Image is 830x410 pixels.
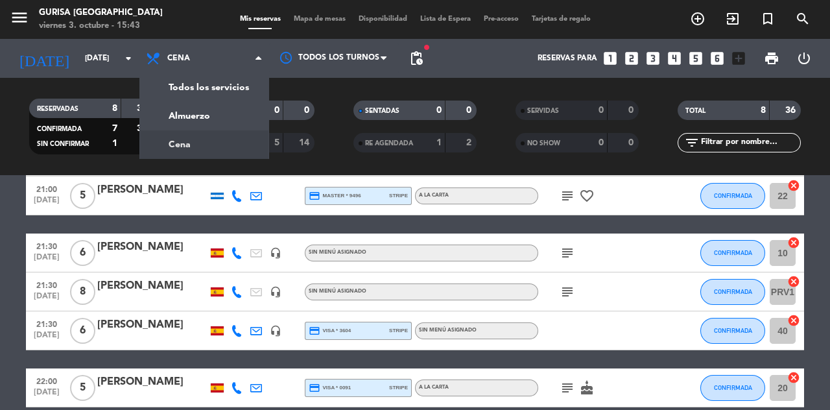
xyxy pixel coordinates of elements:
span: fiber_manual_record [423,43,431,51]
span: visa * 3604 [309,325,351,337]
span: SIN CONFIRMAR [37,141,89,147]
span: [DATE] [30,331,63,346]
input: Filtrar por nombre... [700,136,800,150]
strong: 8 [761,106,766,115]
a: Todos los servicios [140,73,268,102]
i: [DATE] [10,44,78,73]
span: [DATE] [30,253,63,268]
i: turned_in_not [760,11,776,27]
span: Pre-acceso [477,16,525,23]
span: Mapa de mesas [287,16,352,23]
span: SERVIDAS [527,108,559,114]
i: cancel [787,275,800,288]
strong: 2 [466,138,474,147]
i: looks_3 [645,50,661,67]
strong: 1 [112,139,117,148]
div: LOG OUT [788,39,820,78]
i: credit_card [309,382,320,394]
i: credit_card [309,325,320,337]
span: CONFIRMADA [37,126,82,132]
i: filter_list [684,135,700,151]
button: menu [10,8,29,32]
span: stripe [389,383,408,392]
i: power_settings_new [796,51,812,66]
i: add_circle_outline [690,11,705,27]
i: looks_one [602,50,619,67]
button: CONFIRMADA [700,240,765,266]
span: Tarjetas de regalo [525,16,597,23]
span: stripe [389,326,408,335]
i: subject [560,380,575,396]
span: Sin menú asignado [309,289,366,294]
i: credit_card [309,190,320,202]
span: 6 [70,240,95,266]
span: 6 [70,318,95,344]
div: [PERSON_NAME] [97,278,207,295]
span: CONFIRMADA [714,327,752,334]
i: arrow_drop_down [121,51,136,66]
i: headset_mic [270,247,281,259]
span: [DATE] [30,196,63,211]
span: visa * 0091 [309,382,351,394]
span: [DATE] [30,388,63,403]
i: subject [560,245,575,261]
span: CONFIRMADA [714,288,752,295]
strong: 0 [436,106,442,115]
strong: 7 [112,124,117,133]
span: A LA CARTA [419,193,449,198]
button: CONFIRMADA [700,375,765,401]
span: 21:30 [30,277,63,292]
span: [DATE] [30,292,63,307]
div: [PERSON_NAME] [97,317,207,333]
i: add_box [730,50,747,67]
span: CONFIRMADA [714,384,752,391]
a: Almuerzo [140,102,268,130]
strong: 0 [628,106,636,115]
a: Cena [140,130,268,159]
strong: 0 [599,138,604,147]
i: headset_mic [270,286,281,298]
button: CONFIRMADA [700,183,765,209]
i: favorite_border [579,188,595,204]
i: looks_4 [666,50,683,67]
strong: 14 [299,138,312,147]
i: cancel [787,314,800,327]
span: Sin menú asignado [419,328,477,333]
div: viernes 3. octubre - 15:43 [39,19,163,32]
span: CONFIRMADA [714,249,752,256]
i: cancel [787,179,800,192]
span: Disponibilidad [352,16,414,23]
span: Mis reservas [233,16,287,23]
i: looks_two [623,50,640,67]
span: pending_actions [409,51,424,66]
i: looks_6 [709,50,726,67]
i: looks_5 [687,50,704,67]
strong: 0 [274,106,279,115]
div: [PERSON_NAME] [97,239,207,256]
span: print [764,51,779,66]
span: Cena [167,54,190,63]
i: search [795,11,811,27]
button: CONFIRMADA [700,318,765,344]
strong: 0 [304,106,312,115]
span: master * 9496 [309,190,361,202]
span: 22:00 [30,373,63,388]
span: RE AGENDADA [365,140,413,147]
i: menu [10,8,29,27]
i: cake [579,380,595,396]
span: 21:00 [30,181,63,196]
span: RESERVADAS [37,106,78,112]
span: Reservas para [538,54,597,63]
span: SENTADAS [365,108,399,114]
span: Lista de Espera [414,16,477,23]
span: stripe [389,191,408,200]
span: 5 [70,375,95,401]
strong: 5 [274,138,279,147]
span: Sin menú asignado [309,250,366,255]
i: exit_to_app [725,11,741,27]
i: cancel [787,236,800,249]
span: 21:30 [30,316,63,331]
strong: 0 [599,106,604,115]
strong: 36 [785,106,798,115]
strong: 0 [628,138,636,147]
